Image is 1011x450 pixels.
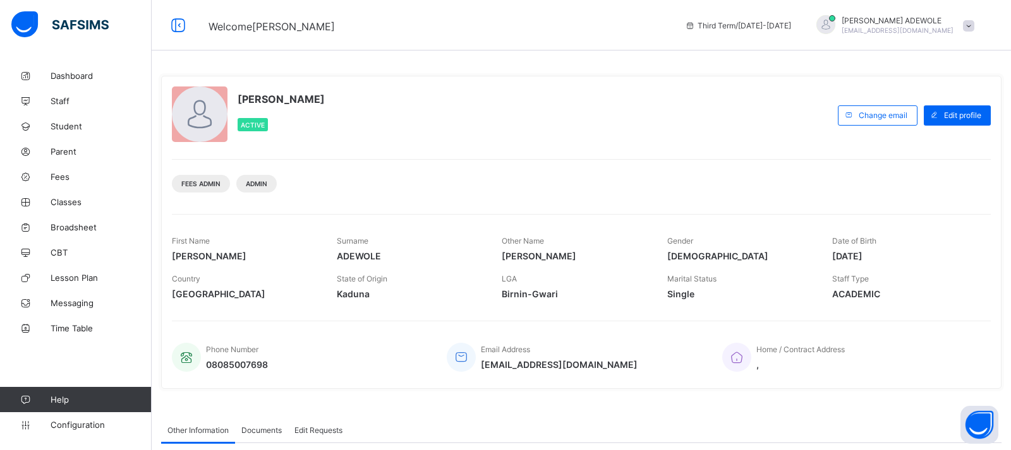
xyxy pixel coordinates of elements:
[51,298,152,308] span: Messaging
[172,251,318,261] span: [PERSON_NAME]
[51,273,152,283] span: Lesson Plan
[51,420,151,430] span: Configuration
[181,180,221,187] span: Fees Admin
[51,96,152,106] span: Staff
[294,425,342,435] span: Edit Requests
[481,345,530,354] span: Email Address
[667,251,813,261] span: [DEMOGRAPHIC_DATA]
[167,425,229,435] span: Other Information
[51,222,152,232] span: Broadsheet
[502,251,648,261] span: [PERSON_NAME]
[172,288,318,299] span: [GEOGRAPHIC_DATA]
[337,236,368,246] span: Surname
[51,146,152,157] span: Parent
[667,236,693,246] span: Gender
[11,11,109,38] img: safsims
[685,21,791,30] span: session/term information
[960,406,998,444] button: Open asap
[756,359,845,370] span: ,
[502,274,517,283] span: LGA
[481,359,638,370] span: [EMAIL_ADDRESS][DOMAIN_NAME]
[51,323,152,333] span: Time Table
[246,180,267,187] span: Admin
[502,236,544,246] span: Other Name
[944,110,981,120] span: Edit profile
[51,71,152,81] span: Dashboard
[842,27,953,34] span: [EMAIL_ADDRESS][DOMAIN_NAME]
[804,15,981,36] div: OLUBUNMIADEWOLE
[51,247,152,258] span: CBT
[337,288,483,299] span: Kaduna
[209,20,335,33] span: Welcome [PERSON_NAME]
[337,251,483,261] span: ADEWOLE
[241,121,265,129] span: Active
[238,93,325,105] span: [PERSON_NAME]
[832,251,978,261] span: [DATE]
[502,288,648,299] span: Birnin-Gwari
[337,274,387,283] span: State of Origin
[756,345,845,354] span: Home / Contract Address
[832,236,876,246] span: Date of Birth
[842,16,953,25] span: [PERSON_NAME] ADEWOLE
[51,197,152,207] span: Classes
[206,345,258,354] span: Phone Number
[51,394,151,405] span: Help
[832,274,869,283] span: Staff Type
[832,288,978,299] span: ACADEMIC
[206,359,268,370] span: 08085007698
[667,274,717,283] span: Marital Status
[241,425,282,435] span: Documents
[667,288,813,299] span: Single
[859,110,907,120] span: Change email
[51,172,152,182] span: Fees
[51,121,152,131] span: Student
[172,236,210,246] span: First Name
[172,274,200,283] span: Country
